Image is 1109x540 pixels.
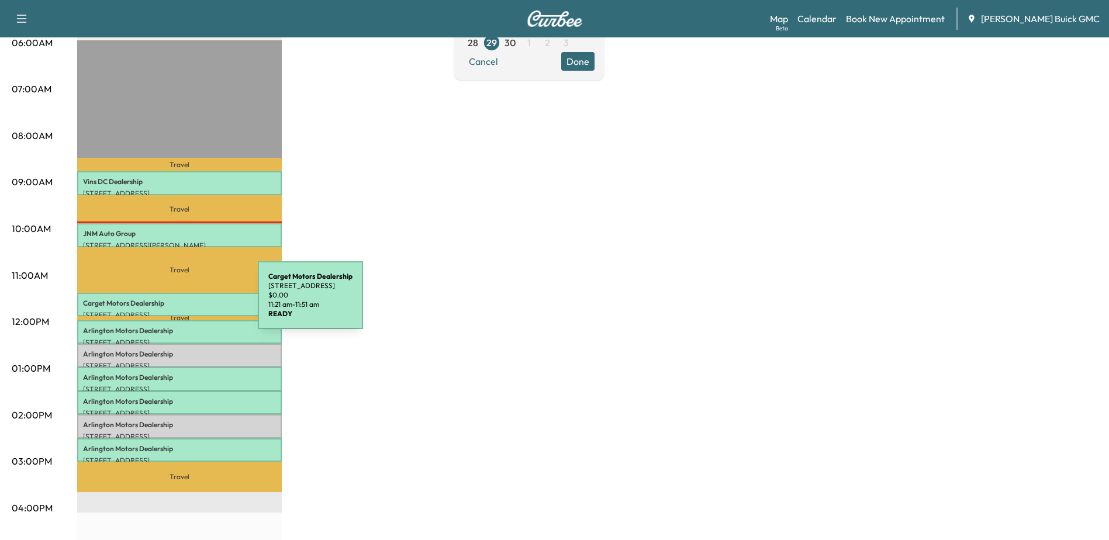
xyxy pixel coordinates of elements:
p: Travel [77,247,282,293]
p: [STREET_ADDRESS] [83,361,276,371]
p: Vins DC Dealership [83,177,276,186]
p: [STREET_ADDRESS] [83,385,276,394]
div: Beta [776,24,788,33]
p: Travel [77,158,282,171]
p: Arlington Motors Dealership [83,397,276,406]
p: 06:00AM [12,36,53,50]
p: 04:00PM [12,501,53,515]
p: $ 0.00 [268,290,353,300]
p: 09:00AM [12,175,53,189]
p: [STREET_ADDRESS] [83,338,276,347]
span: [PERSON_NAME] Buick GMC [981,12,1100,26]
p: [STREET_ADDRESS] [83,456,276,465]
p: 01:00PM [12,361,50,375]
p: 08:00AM [12,129,53,143]
p: Arlington Motors Dealership [83,326,276,335]
p: 07:00AM [12,82,51,96]
span: 2 [545,36,550,50]
p: [STREET_ADDRESS] [83,310,276,320]
p: Arlington Motors Dealership [83,444,276,454]
b: Carget Motors Dealership [268,272,353,281]
p: Arlington Motors Dealership [83,373,276,382]
b: READY [268,309,292,318]
p: 12:00PM [12,314,49,328]
p: Arlington Motors Dealership [83,420,276,430]
p: 11:21 am - 11:51 am [268,300,353,309]
p: 02:00PM [12,408,52,422]
p: [STREET_ADDRESS] [83,432,276,441]
a: Book New Appointment [846,12,945,26]
span: 30 [505,36,516,50]
p: 03:00PM [12,454,52,468]
button: Cancel [464,52,503,71]
span: 3 [564,36,569,50]
p: Travel [77,462,282,492]
img: Curbee Logo [527,11,583,27]
span: 1 [527,36,531,50]
p: [STREET_ADDRESS][PERSON_NAME] [83,241,276,250]
button: Done [561,52,595,71]
p: Travel [77,316,282,320]
p: [STREET_ADDRESS] [268,281,353,290]
span: 28 [468,36,478,50]
p: 11:00AM [12,268,48,282]
p: Travel [77,195,282,223]
p: 10:00AM [12,221,51,236]
a: MapBeta [770,12,788,26]
p: [STREET_ADDRESS] [83,409,276,418]
a: Calendar [797,12,837,26]
p: Arlington Motors Dealership [83,349,276,359]
p: JNM Auto Group [83,229,276,238]
p: Carget Motors Dealership [83,299,276,308]
p: [STREET_ADDRESS] [83,189,276,198]
span: 29 [486,36,497,50]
